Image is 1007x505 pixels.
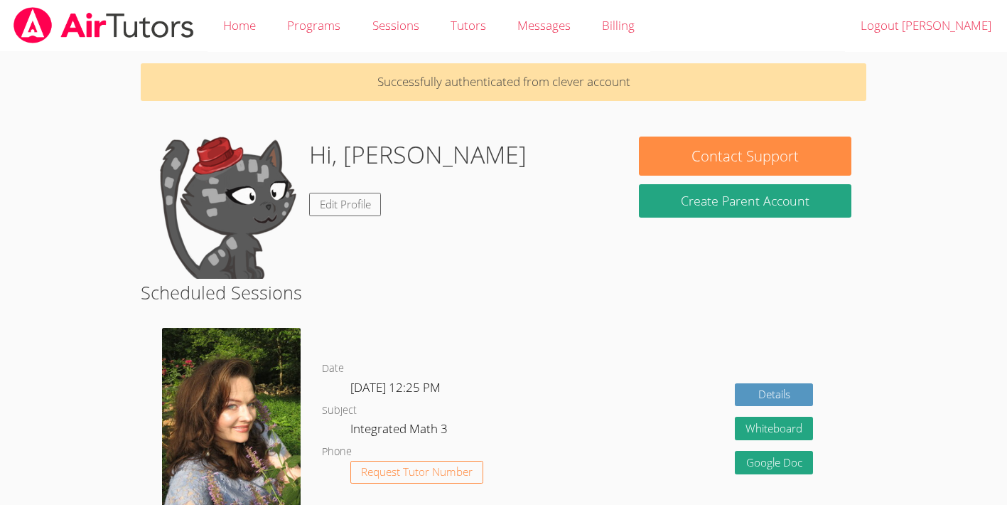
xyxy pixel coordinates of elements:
h2: Scheduled Sessions [141,279,866,306]
img: airtutors_banner-c4298cdbf04f3fff15de1276eac7730deb9818008684d7c2e4769d2f7ddbe033.png [12,7,195,43]
span: Messages [517,17,571,33]
button: Request Tutor Number [350,461,483,484]
p: Successfully authenticated from clever account [141,63,866,101]
button: Contact Support [639,137,851,176]
dt: Date [322,360,344,378]
img: default.png [156,137,298,279]
button: Whiteboard [735,417,813,440]
a: Edit Profile [309,193,382,216]
button: Create Parent Account [639,184,851,218]
span: [DATE] 12:25 PM [350,379,441,395]
span: Request Tutor Number [361,467,473,477]
a: Details [735,383,813,407]
dt: Phone [322,443,352,461]
h1: Hi, [PERSON_NAME] [309,137,527,173]
dd: Integrated Math 3 [350,419,451,443]
dt: Subject [322,402,357,420]
a: Google Doc [735,451,813,474]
